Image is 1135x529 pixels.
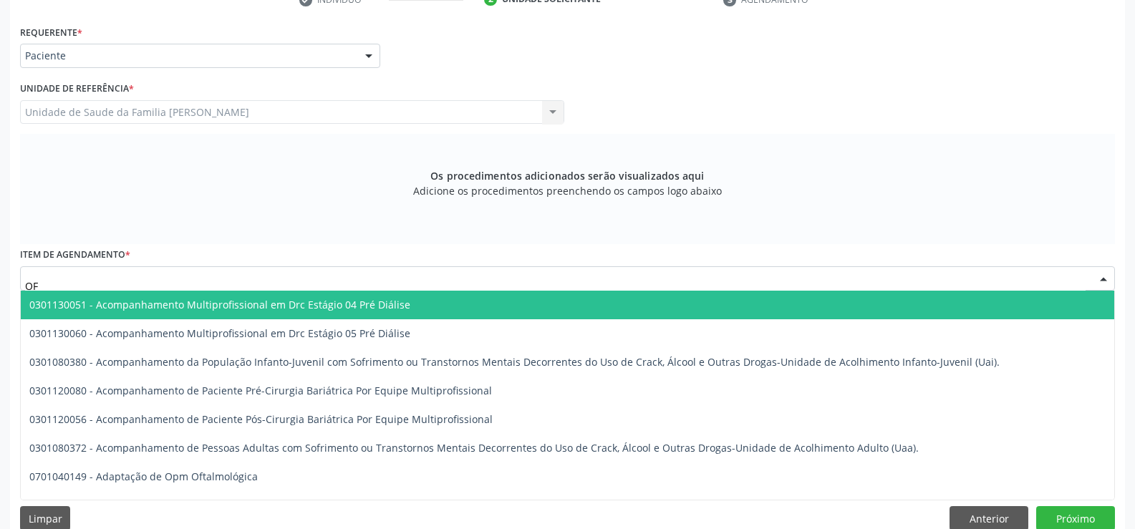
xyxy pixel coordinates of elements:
[29,384,492,397] span: 0301120080 - Acompanhamento de Paciente Pré-Cirurgia Bariátrica Por Equipe Multiprofissional
[20,78,134,100] label: Unidade de referência
[25,49,351,63] span: Paciente
[29,441,919,455] span: 0301080372 - Acompanhamento de Pessoas Adultas com Sofrimento ou Transtornos Mentais Decorrentes ...
[20,244,130,266] label: Item de agendamento
[29,326,410,340] span: 0301130060 - Acompanhamento Multiprofissional em Drc Estágio 05 Pré Diálise
[20,21,82,44] label: Requerente
[29,355,1000,369] span: 0301080380 - Acompanhamento da População Infanto-Juvenil com Sofrimento ou Transtornos Mentais De...
[29,470,258,483] span: 0701040149 - Adaptação de Opm Oftalmológica
[413,183,722,198] span: Adicione os procedimentos preenchendo os campos logo abaixo
[430,168,704,183] span: Os procedimentos adicionados serão visualizados aqui
[29,298,410,311] span: 0301130051 - Acompanhamento Multiprofissional em Drc Estágio 04 Pré Diálise
[29,498,386,512] span: 0604240104 - Alfa-Alglicosidase 50 Mg Pó Liofilizado Para Solução Injetável
[25,271,1086,300] input: Buscar por procedimento
[29,412,493,426] span: 0301120056 - Acompanhamento de Paciente Pós-Cirurgia Bariátrica Por Equipe Multiprofissional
